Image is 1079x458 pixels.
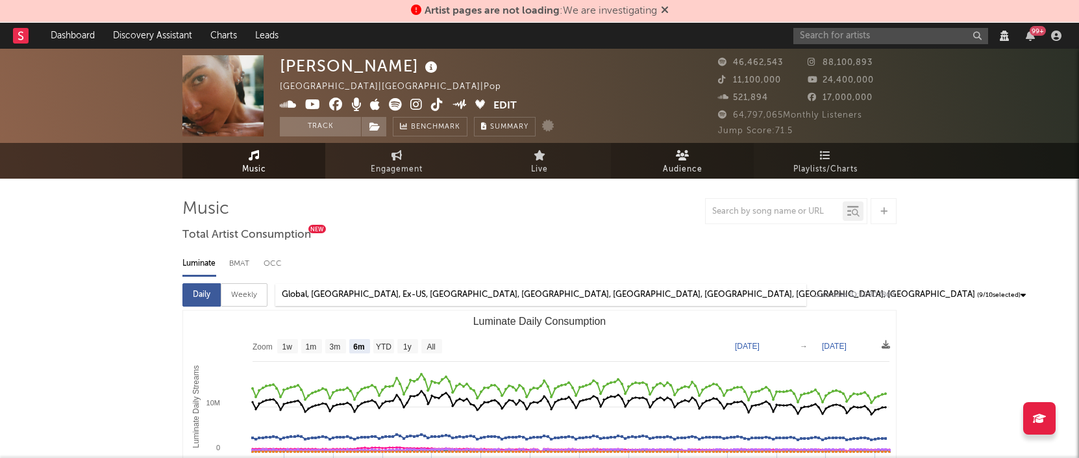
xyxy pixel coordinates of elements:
[182,227,311,243] span: Total Artist Consumption
[425,6,560,16] span: Artist pages are not loading
[808,94,873,102] span: 17,000,000
[822,342,847,351] text: [DATE]
[468,143,611,179] a: Live
[403,342,412,351] text: 1y
[246,23,288,49] a: Leads
[977,287,1021,303] span: ( 9 / 10 selected)
[718,111,862,120] span: 64,797,065 Monthly Listeners
[376,342,391,351] text: YTD
[808,58,873,67] span: 88,100,893
[663,162,702,177] span: Audience
[754,143,897,179] a: Playlists/Charts
[325,143,468,179] a: Engagement
[474,117,536,136] button: Summary
[229,253,251,275] div: BMAT
[427,342,435,351] text: All
[282,342,293,351] text: 1w
[718,58,783,67] span: 46,462,543
[206,399,220,407] text: 10M
[718,76,781,84] span: 11,100,000
[808,76,874,84] span: 24,400,000
[282,287,975,303] div: Global, [GEOGRAPHIC_DATA], Ex-US, [GEOGRAPHIC_DATA], [GEOGRAPHIC_DATA], [GEOGRAPHIC_DATA], [GEOGR...
[531,162,548,177] span: Live
[182,143,325,179] a: Music
[280,79,531,95] div: [GEOGRAPHIC_DATA] | [GEOGRAPHIC_DATA] | Pop
[242,162,266,177] span: Music
[793,162,858,177] span: Playlists/Charts
[280,55,441,77] div: [PERSON_NAME]
[221,283,267,307] div: Weekly
[411,120,460,135] span: Benchmark
[201,23,246,49] a: Charts
[1030,26,1046,36] div: 99 +
[42,23,104,49] a: Dashboard
[718,94,768,102] span: 521,894
[718,127,793,135] span: Jump Score: 71.5
[661,6,669,16] span: Dismiss
[371,162,423,177] span: Engagement
[353,342,364,351] text: 6m
[493,98,517,114] button: Edit
[735,342,760,351] text: [DATE]
[182,283,221,307] div: Daily
[330,342,341,351] text: 3m
[611,143,754,179] a: Audience
[104,23,201,49] a: Discovery Assistant
[182,253,216,275] div: Luminate
[1026,31,1035,41] button: 99+
[192,365,201,448] text: Luminate Daily Streams
[306,342,317,351] text: 1m
[425,6,657,16] span: : We are investigating
[793,28,988,44] input: Search for artists
[216,444,220,452] text: 0
[800,342,808,351] text: →
[706,207,843,217] input: Search by song name or URL
[280,117,361,136] button: Track
[473,316,606,327] text: Luminate Daily Consumption
[253,342,273,351] text: Zoom
[308,225,326,233] div: New
[393,117,467,136] a: Benchmark
[814,287,897,303] div: Luminate ID: 12807863
[264,253,280,275] div: OCC
[490,123,528,131] span: Summary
